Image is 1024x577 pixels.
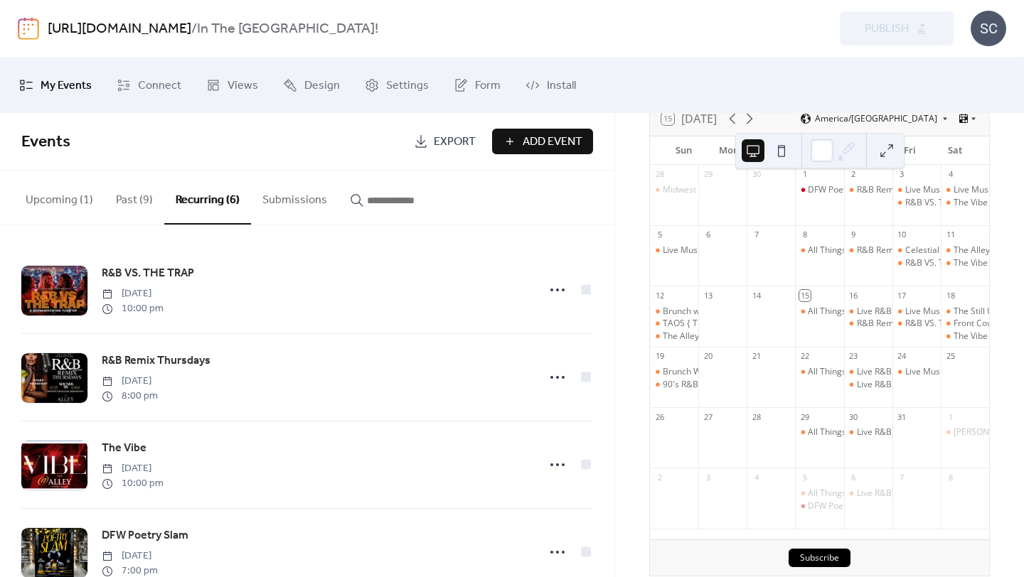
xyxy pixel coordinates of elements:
[799,351,810,362] div: 22
[799,169,810,180] div: 1
[654,472,665,482] div: 2
[102,264,194,283] a: R&B VS. THE TRAP
[795,426,843,438] div: All Things Open Mic
[197,16,378,43] b: In The [GEOGRAPHIC_DATA]!
[941,244,989,257] div: The Alley Music House Concert Series presents Kevin Hawkins Live
[523,134,582,151] span: Add Event
[897,411,907,422] div: 31
[48,16,191,43] a: [URL][DOMAIN_NAME]
[808,184,876,196] div: DFW Poetry Slam
[164,171,251,225] button: Recurring (6)
[887,136,933,165] div: Fri
[954,330,988,343] div: The Vibe
[945,411,956,422] div: 1
[954,197,988,209] div: The Vibe
[707,136,752,165] div: Mon
[492,129,593,154] a: Add Event
[9,63,102,107] a: My Events
[808,306,886,318] div: All Things Open Mic
[815,114,937,123] span: America/[GEOGRAPHIC_DATA]
[703,472,713,482] div: 3
[945,169,956,180] div: 4
[897,472,907,482] div: 7
[191,16,197,43] b: /
[102,527,188,545] a: DFW Poetry Slam
[102,301,164,316] span: 10:00 pm
[857,426,961,438] div: Live R&B Music Thursdays
[105,171,164,223] button: Past (9)
[443,63,511,107] a: Form
[138,75,181,97] span: Connect
[703,290,713,301] div: 13
[102,476,164,491] span: 10:00 pm
[857,379,961,391] div: Live R&B Music Thursdays
[941,426,989,438] div: Shaun Milli Live
[844,366,892,378] div: Live R&B Music Thursdays
[941,257,989,269] div: The Vibe
[945,230,956,240] div: 11
[663,379,902,391] div: 90's R&B House Party Live By [PERSON_NAME] & Bronzeville
[857,318,944,330] div: R&B Remix Thursdays
[196,63,269,107] a: Views
[751,169,762,180] div: 30
[892,257,941,269] div: R&B VS. THE TRAP
[654,290,665,301] div: 12
[475,75,501,97] span: Form
[799,290,810,301] div: 15
[945,290,956,301] div: 18
[897,351,907,362] div: 24
[857,184,944,196] div: R&B Remix Thursdays
[897,230,907,240] div: 10
[102,461,164,476] span: [DATE]
[650,330,698,343] div: The Alley Music House Concert Series presents Dej Loaf
[751,472,762,482] div: 4
[892,318,941,330] div: R&B VS. THE TRAP
[650,244,698,257] div: Live Music Performance by Don Diego & The Razz Band
[795,184,843,196] div: DFW Poetry Slam
[751,351,762,362] div: 21
[941,197,989,209] div: The Vibe
[654,411,665,422] div: 26
[808,426,886,438] div: All Things Open Mic
[892,244,941,257] div: Celestial Clockwork Live Featuring Jay Carlos
[799,472,810,482] div: 5
[403,129,486,154] a: Export
[844,306,892,318] div: Live R&B Music Thursdays
[857,306,961,318] div: Live R&B Music Thursdays
[945,351,956,362] div: 25
[848,472,859,482] div: 6
[21,126,70,158] span: Events
[892,366,941,378] div: Live Music Performance by Don Diego & The Razz Band
[663,318,798,330] div: TAOS { THE ALLEY ON SUNDAYS }
[18,17,39,40] img: logo
[848,411,859,422] div: 30
[650,184,698,196] div: Midwest 2 Dallas – NFL Watch Party Series (Midwest Bar)
[434,134,476,151] span: Export
[14,171,105,223] button: Upcoming (1)
[272,63,351,107] a: Design
[515,63,587,107] a: Install
[102,440,146,457] span: The Vibe
[650,318,698,330] div: TAOS { THE ALLEY ON SUNDAYS }
[808,487,886,500] div: All Things Open Mic
[892,184,941,196] div: Live Music Performance by TMarsh
[41,75,92,97] span: My Events
[857,487,961,500] div: Live R&B Music Thursdays
[102,549,158,563] span: [DATE]
[102,286,164,301] span: [DATE]
[799,411,810,422] div: 29
[941,330,989,343] div: The Vibe
[808,244,886,257] div: All Things Open Mic
[102,352,210,370] a: R&B Remix Thursdays
[789,549,850,567] button: Subscribe
[844,318,892,330] div: R&B Remix Thursdays
[663,306,942,318] div: Brunch with The Band Live Music by [PERSON_NAME] & The Razz Band
[848,351,859,362] div: 23
[251,171,338,223] button: Submissions
[102,439,146,458] a: The Vibe
[857,244,944,257] div: R&B Remix Thursdays
[228,75,258,97] span: Views
[945,472,956,482] div: 8
[808,500,876,512] div: DFW Poetry Slam
[795,366,843,378] div: All Things Open Mic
